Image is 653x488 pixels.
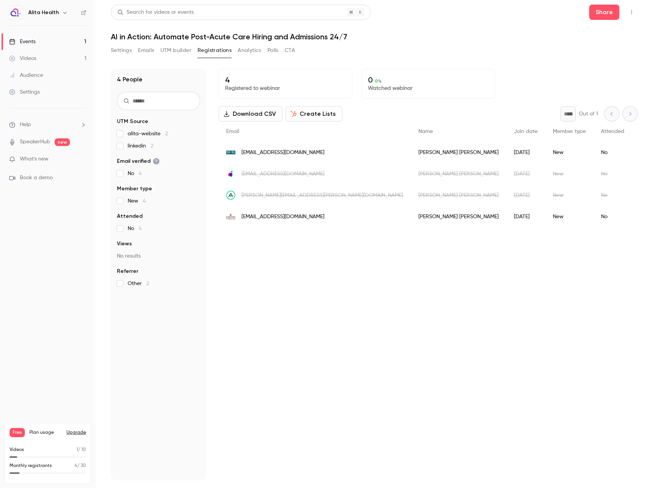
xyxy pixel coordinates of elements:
[151,143,153,149] span: 2
[226,191,235,200] img: apploi.com
[66,430,86,436] button: Upgrade
[165,131,168,136] span: 2
[20,138,50,146] a: SpeakerHub
[225,84,346,92] p: Registered to webinar
[553,129,586,134] span: Member type
[76,447,78,452] span: 1
[601,129,624,134] span: Attended
[593,163,632,185] div: No
[593,142,632,163] div: No
[506,185,545,206] div: [DATE]
[117,8,194,16] div: Search for videos or events
[9,88,40,96] div: Settings
[117,252,200,260] p: No results
[128,280,149,287] span: Other
[139,226,142,231] span: 4
[117,157,160,165] span: Email verified
[579,110,598,118] p: Out of 1
[545,142,593,163] div: New
[128,130,168,138] span: alita-website
[75,464,77,468] span: 4
[117,268,138,275] span: Referrer
[117,185,152,193] span: Member type
[20,155,49,163] span: What's new
[506,206,545,227] div: [DATE]
[9,38,36,45] div: Events
[226,148,235,157] img: uthca.org
[411,163,506,185] div: [PERSON_NAME] [PERSON_NAME]
[241,149,324,157] span: [EMAIL_ADDRESS][DOMAIN_NAME]
[117,212,143,220] span: Attended
[285,44,295,57] button: CTA
[411,206,506,227] div: [PERSON_NAME] [PERSON_NAME]
[267,44,279,57] button: Polls
[241,213,324,221] span: [EMAIL_ADDRESS][DOMAIN_NAME]
[10,446,24,453] p: Videos
[128,225,142,232] span: No
[138,44,154,57] button: Emails
[143,198,146,204] span: 4
[545,163,593,185] div: New
[411,142,506,163] div: [PERSON_NAME] [PERSON_NAME]
[111,44,132,57] button: Settings
[545,185,593,206] div: New
[111,32,638,41] h1: AI in Action: Automate Post-Acute Care Hiring and Admissions 24/7
[128,197,146,205] span: New
[368,84,489,92] p: Watched webinar
[55,138,70,146] span: new
[20,121,31,129] span: Help
[219,106,282,122] button: Download CSV
[28,9,59,16] h6: Alita Health
[375,78,382,84] span: 0 %
[226,169,235,178] img: intelycare.com
[593,206,632,227] div: No
[160,44,191,57] button: UTM builder
[285,106,342,122] button: Create Lists
[506,163,545,185] div: [DATE]
[241,191,403,199] span: [PERSON_NAME][EMAIL_ADDRESS][PERSON_NAME][DOMAIN_NAME]
[29,430,62,436] span: Plan usage
[117,118,148,125] span: UTM Source
[139,171,142,176] span: 4
[225,75,346,84] p: 4
[514,129,538,134] span: Join date
[20,174,53,182] span: Book a demo
[10,428,25,437] span: Free
[128,142,153,150] span: linkedin
[75,462,86,469] p: / 30
[506,142,545,163] div: [DATE]
[10,6,22,19] img: Alita Health
[117,75,143,84] h1: 4 People
[9,121,86,129] li: help-dropdown-opener
[226,129,239,134] span: Email
[76,446,86,453] p: / 10
[146,281,149,286] span: 2
[9,71,43,79] div: Audience
[117,118,200,287] section: facet-groups
[117,240,132,248] span: Views
[241,170,324,178] span: [EMAIL_ADDRESS][DOMAIN_NAME]
[418,129,433,134] span: Name
[226,212,235,221] img: caravita.com
[128,170,142,177] span: No
[411,185,506,206] div: [PERSON_NAME] [PERSON_NAME]
[589,5,619,20] button: Share
[198,44,232,57] button: Registrations
[238,44,261,57] button: Analytics
[593,185,632,206] div: No
[10,462,52,469] p: Monthly registrants
[545,206,593,227] div: New
[368,75,489,84] p: 0
[9,55,36,62] div: Videos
